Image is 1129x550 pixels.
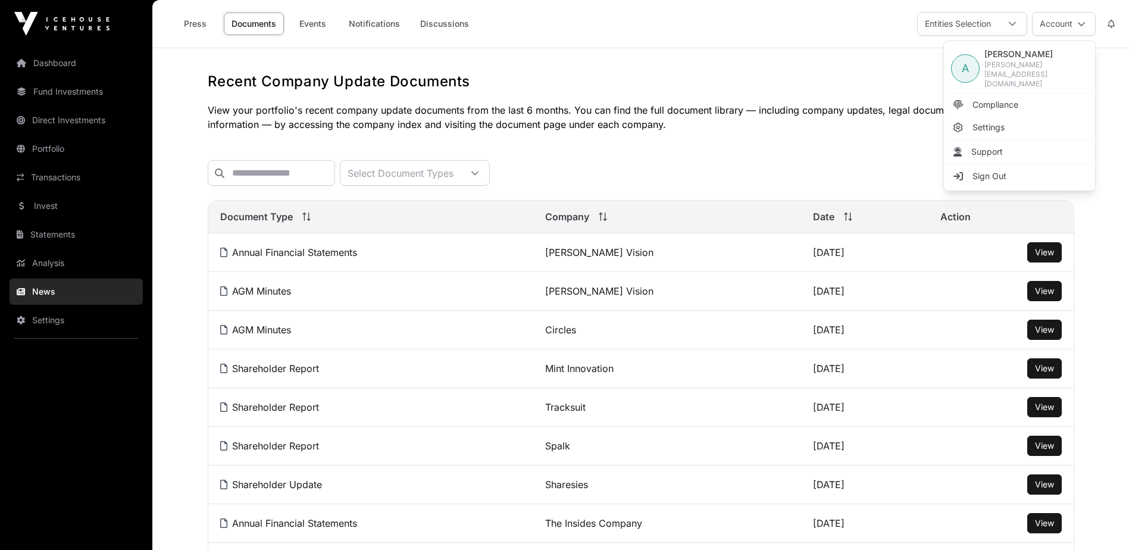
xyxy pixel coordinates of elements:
a: Events [289,12,336,35]
span: View [1035,363,1054,373]
a: Settings [946,117,1093,138]
span: View [1035,402,1054,412]
span: View [1035,324,1054,335]
a: Shareholder Update [220,479,322,490]
td: [DATE] [801,349,929,388]
h1: Recent Company Update Documents [208,72,1074,91]
a: Press [171,12,219,35]
img: Icehouse Ventures Logo [14,12,110,36]
a: News [10,279,143,305]
button: View [1027,513,1062,533]
a: Circles [545,324,576,336]
a: AGM Minutes [220,324,291,336]
a: The Insides Company [545,517,642,529]
a: Transactions [10,164,143,190]
a: Notifications [341,12,408,35]
button: Account [1032,12,1096,36]
li: Sign Out [946,165,1093,187]
span: [PERSON_NAME][EMAIL_ADDRESS][DOMAIN_NAME] [984,60,1088,89]
span: Compliance [972,99,1018,111]
span: Document Type [220,210,293,224]
td: [DATE] [801,427,929,465]
div: Entities Selection [918,12,998,35]
a: Shareholder Report [220,440,319,452]
span: A [962,60,969,77]
span: View [1035,286,1054,296]
a: Shareholder Report [220,362,319,374]
span: View [1035,518,1054,528]
a: View [1035,362,1054,374]
a: Sharesies [545,479,588,490]
a: Spalk [545,440,570,452]
td: [DATE] [801,504,929,543]
button: View [1027,358,1062,379]
a: View [1035,324,1054,336]
a: Annual Financial Statements [220,246,357,258]
button: View [1027,474,1062,495]
td: [DATE] [801,311,929,349]
button: View [1027,320,1062,340]
button: View [1027,281,1062,301]
a: View [1035,479,1054,490]
button: View [1027,436,1062,456]
a: Invest [10,193,143,219]
span: [PERSON_NAME] [984,48,1088,60]
span: Sign Out [972,170,1006,182]
a: View [1035,285,1054,297]
a: AGM Minutes [220,285,291,297]
a: [PERSON_NAME] Vision [545,285,653,297]
a: Mint Innovation [545,362,614,374]
iframe: Chat Widget [1069,493,1129,550]
a: Documents [224,12,284,35]
a: [PERSON_NAME] Vision [545,246,653,258]
button: View [1027,397,1062,417]
a: View [1035,246,1054,258]
a: Fund Investments [10,79,143,105]
a: Settings [10,307,143,333]
span: Action [940,210,971,224]
a: Discussions [412,12,477,35]
a: Direct Investments [10,107,143,133]
a: View [1035,401,1054,413]
a: Dashboard [10,50,143,76]
span: View [1035,247,1054,257]
a: Analysis [10,250,143,276]
a: Statements [10,221,143,248]
a: Tracksuit [545,401,586,413]
td: [DATE] [801,233,929,272]
a: Compliance [946,94,1093,115]
td: [DATE] [801,388,929,427]
li: Support [946,141,1093,162]
span: Settings [972,121,1005,133]
span: View [1035,479,1054,489]
a: Annual Financial Statements [220,517,357,529]
span: View [1035,440,1054,451]
span: Support [971,146,1003,158]
span: Company [545,210,589,224]
td: [DATE] [801,465,929,504]
div: Select Document Types [340,161,461,185]
a: Shareholder Report [220,401,319,413]
button: View [1027,242,1062,262]
td: [DATE] [801,272,929,311]
a: Portfolio [10,136,143,162]
a: View [1035,440,1054,452]
a: View [1035,517,1054,529]
p: View your portfolio's recent company update documents from the last 6 months. You can find the fu... [208,103,1074,132]
span: Date [813,210,834,224]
